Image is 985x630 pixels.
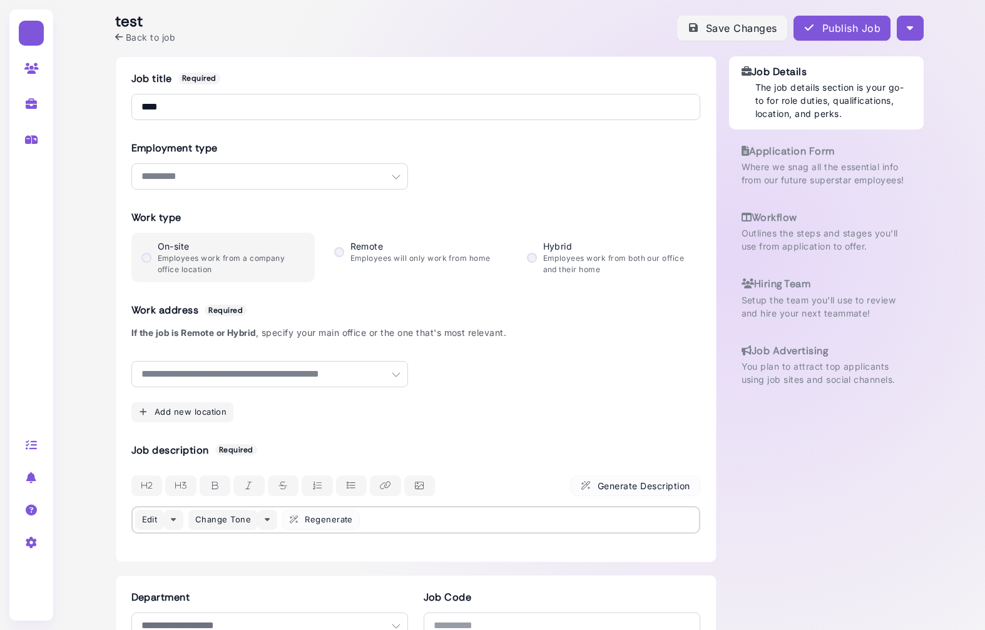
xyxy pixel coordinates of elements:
[142,514,158,526] div: Edit
[755,81,911,120] p: The job details section is your go-to for role duties, qualifications, location, and perks.
[158,253,305,275] p: Employees work from a company office location
[126,31,175,44] span: Back to job
[742,278,911,290] h3: Hiring Team
[131,327,256,338] b: If the job is Remote or Hybrid
[742,145,911,157] h3: Application Form
[131,142,408,154] h3: Employment type
[687,21,777,36] div: Save Changes
[424,591,700,603] h3: Job Code
[742,360,911,386] p: You plan to attract top applicants using job sites and social channels.
[350,253,491,264] p: Employees will only work from home
[131,73,700,84] h3: Job title
[141,253,151,263] input: On-site Employees work from a company office location
[131,304,700,316] h3: Work address
[742,293,911,320] p: Setup the team you'll use to review and hire your next teammate!
[677,16,787,41] button: Save Changes
[527,253,537,263] input: Hybrid Employees work from both our office and their home
[742,226,911,253] p: Outlines the steps and stages you'll use from application to offer.
[178,73,220,84] span: Required
[115,13,176,31] h2: test
[794,16,891,41] button: Publish Job
[205,305,247,316] span: Required
[215,444,257,455] span: Required
[742,160,911,186] p: Where we snag all the essential info from our future superstar employees!
[742,211,911,223] h3: Workflow
[804,21,880,36] div: Publish Job
[158,241,190,251] span: On-site
[334,247,344,257] input: Remote Employees will only work from home
[131,444,700,456] h3: Job description
[742,66,911,78] h3: Job Details
[131,402,234,422] button: Add new location
[571,475,700,496] button: Generate Description
[195,514,251,526] div: Change Tone
[188,510,258,530] button: Change Tone
[135,510,165,530] button: Edit
[138,405,227,419] div: Add new location
[350,241,384,251] span: Remote
[131,326,700,339] p: , specify your main office or the one that's most relevant.
[131,211,700,223] h3: Work type
[282,510,360,530] button: Regenerate
[543,241,573,251] span: Hybrid
[131,591,408,603] h3: Department
[742,345,911,357] h3: Job Advertising
[543,253,690,275] p: Employees work from both our office and their home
